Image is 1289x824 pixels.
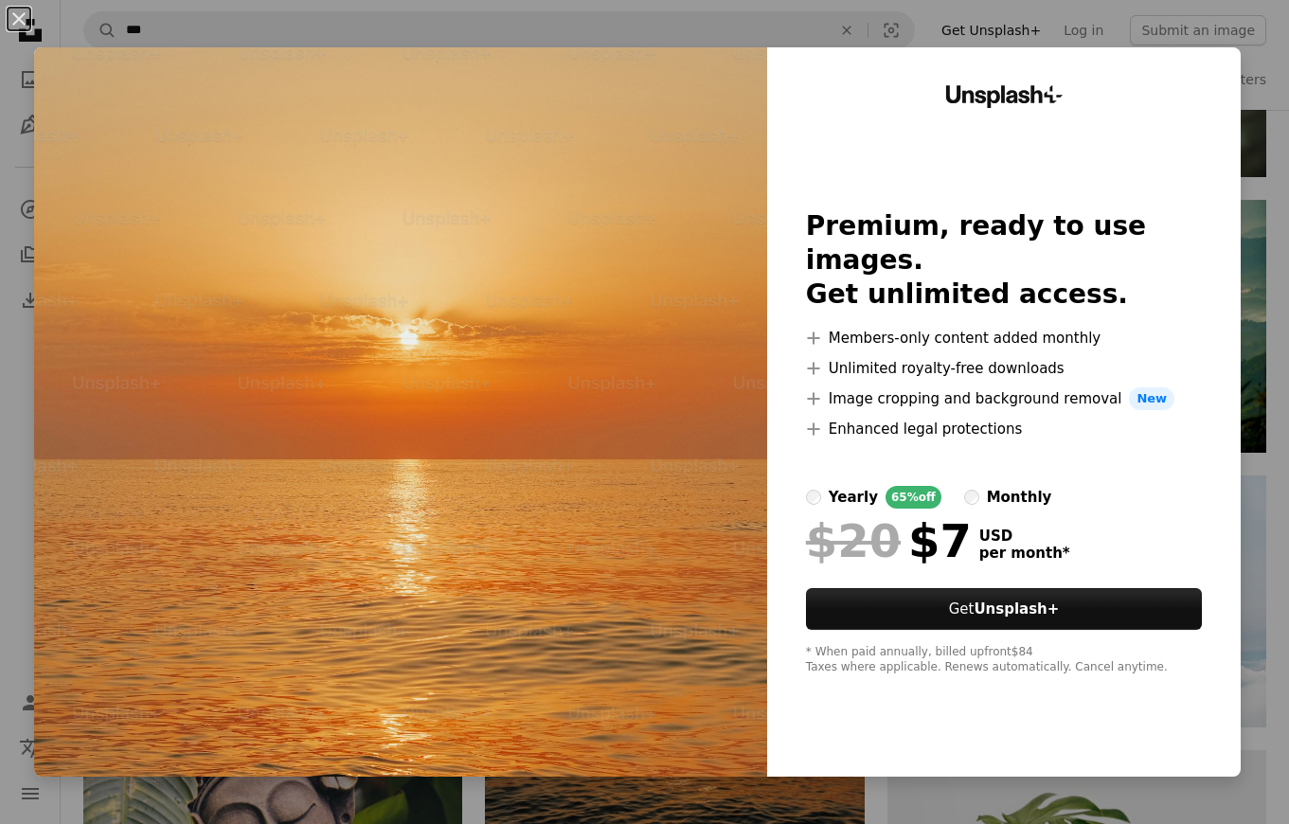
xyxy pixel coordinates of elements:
input: yearly65%off [806,490,821,505]
li: Unlimited royalty-free downloads [806,357,1202,380]
strong: Unsplash+ [974,600,1059,618]
button: GetUnsplash+ [806,588,1202,630]
span: USD [979,528,1070,545]
li: Members-only content added monthly [806,327,1202,349]
div: yearly [829,486,878,509]
div: 65% off [886,486,941,509]
span: $20 [806,516,901,565]
div: monthly [987,486,1052,509]
span: per month * [979,545,1070,562]
li: Image cropping and background removal [806,387,1202,410]
div: $7 [806,516,972,565]
div: * When paid annually, billed upfront $84 Taxes where applicable. Renews automatically. Cancel any... [806,645,1202,675]
li: Enhanced legal protections [806,418,1202,440]
span: New [1129,387,1174,410]
input: monthly [964,490,979,505]
h2: Premium, ready to use images. Get unlimited access. [806,209,1202,312]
